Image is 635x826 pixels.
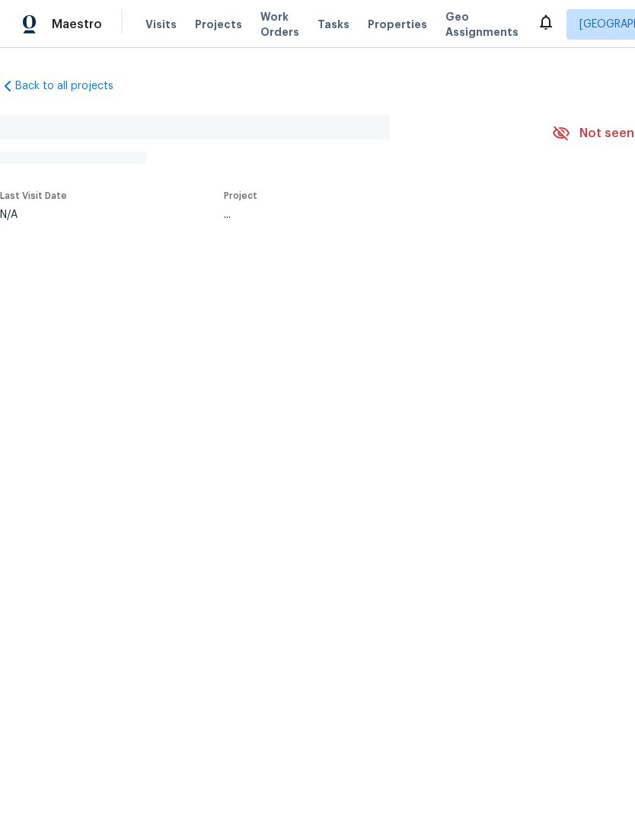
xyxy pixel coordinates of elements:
[52,17,102,32] span: Maestro
[224,210,516,220] div: ...
[224,191,257,200] span: Project
[317,19,349,30] span: Tasks
[260,9,299,40] span: Work Orders
[145,17,177,32] span: Visits
[195,17,242,32] span: Projects
[368,17,427,32] span: Properties
[445,9,519,40] span: Geo Assignments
